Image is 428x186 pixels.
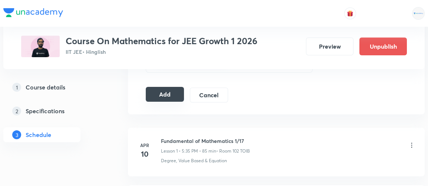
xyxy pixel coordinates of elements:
[347,10,353,17] img: avatar
[3,104,104,118] a: 2Specifications
[3,8,63,17] img: Company Logo
[161,137,250,145] h6: Fundamental of Mathematics 1/17
[12,107,21,115] p: 2
[21,36,60,57] img: 987E5B34-E962-4B42-A3D7-0480C4053C98_plus.png
[137,149,152,160] h4: 10
[344,7,356,19] button: avatar
[306,37,353,55] button: Preview
[26,130,51,139] h5: Schedule
[66,48,257,56] p: IIT JEE • Hinglish
[3,80,104,95] a: 1Course details
[26,107,65,115] h5: Specifications
[12,130,21,139] p: 3
[26,83,65,92] h5: Course details
[137,142,152,149] h6: Apr
[359,37,407,55] button: Unpublish
[3,8,63,19] a: Company Logo
[190,88,228,102] button: Cancel
[216,148,250,154] p: • Room 102 TOIB
[412,7,425,20] img: Rahul Mishra
[161,148,216,154] p: Lesson 1 • 5:35 PM • 85 min
[12,83,21,92] p: 1
[161,157,227,164] p: Degree, Value Based & Equation
[146,87,184,102] button: Add
[66,36,257,46] h3: Course On Mathematics for JEE Growth 1 2026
